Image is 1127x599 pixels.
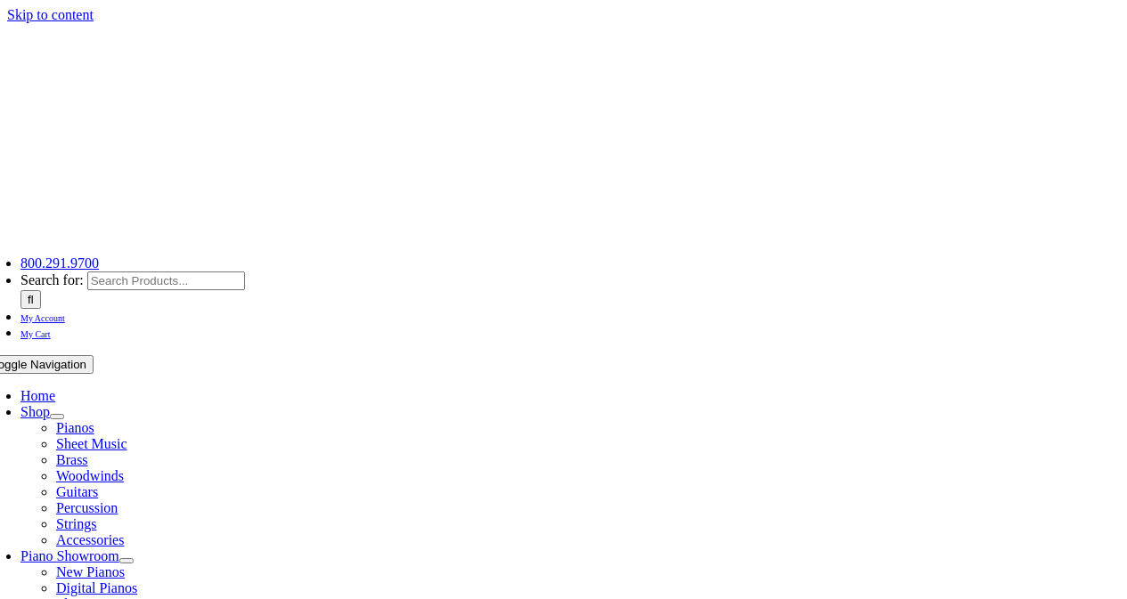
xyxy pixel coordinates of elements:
[56,500,118,515] a: Percussion
[20,388,55,403] a: Home
[56,436,127,451] a: Sheet Music
[56,564,125,579] a: New Pianos
[50,414,64,419] button: Open submenu of Shop
[56,516,96,531] a: Strings
[7,7,94,22] a: Skip to content
[56,580,137,595] a: Digital Pianos
[20,309,65,324] a: My Account
[118,558,133,563] button: Open submenu of Piano Showroom
[20,548,119,563] a: Piano Showroom
[20,329,51,339] span: My Cart
[86,271,244,290] input: Search Products...
[56,468,124,483] a: Woodwinds
[56,484,98,499] a: Guitars
[20,290,41,309] input: Search
[20,313,65,323] span: My Account
[20,272,84,287] span: Search for:
[20,404,50,419] a: Shop
[20,255,99,271] a: 800.291.9700
[56,420,94,435] a: Pianos
[56,452,88,467] a: Brass
[20,325,51,340] a: My Cart
[56,532,124,547] a: Accessories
